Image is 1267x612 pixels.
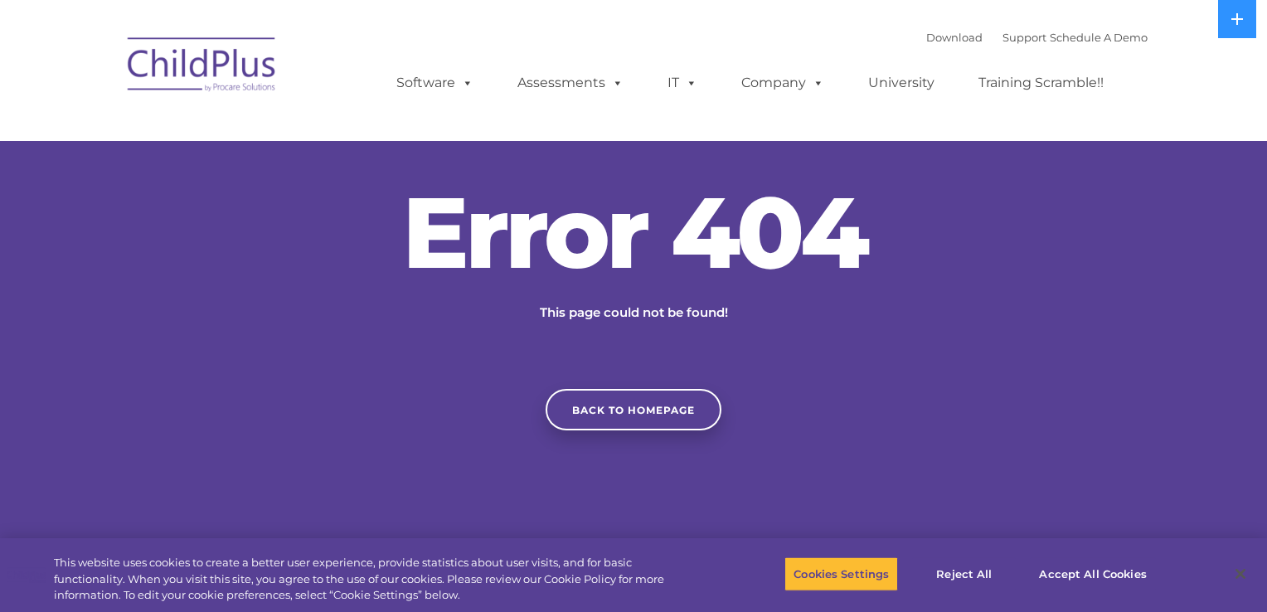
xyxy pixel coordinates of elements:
a: Software [380,66,490,100]
h2: Error 404 [385,182,882,282]
a: Company [725,66,841,100]
button: Accept All Cookies [1030,556,1155,591]
a: Download [926,31,983,44]
div: This website uses cookies to create a better user experience, provide statistics about user visit... [54,555,697,604]
a: Support [1002,31,1046,44]
a: Schedule A Demo [1050,31,1148,44]
a: University [852,66,951,100]
a: IT [651,66,714,100]
a: Training Scramble!! [962,66,1120,100]
a: Assessments [501,66,640,100]
p: This page could not be found! [459,303,808,323]
font: | [926,31,1148,44]
button: Cookies Settings [784,556,898,591]
a: Back to homepage [546,389,721,430]
button: Close [1222,556,1259,592]
button: Reject All [912,556,1016,591]
img: ChildPlus by Procare Solutions [119,26,285,109]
